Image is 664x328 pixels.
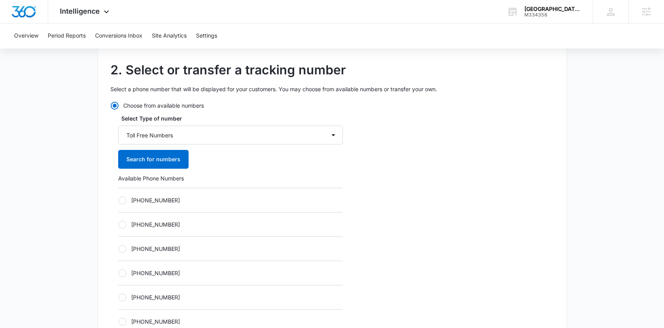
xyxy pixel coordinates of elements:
[118,196,343,204] label: [PHONE_NUMBER]
[118,150,189,169] button: Search for numbers
[110,85,554,93] p: Select a phone number that will be displayed for your customers. You may choose from available nu...
[524,6,581,12] div: account name
[118,293,343,301] label: [PHONE_NUMBER]
[118,174,343,182] p: Available Phone Numbers
[95,23,142,49] button: Conversions Inbox
[110,101,343,110] label: Choose from available numbers
[118,245,343,253] label: [PHONE_NUMBER]
[60,7,100,15] span: Intelligence
[121,114,346,123] label: Select Type of number
[152,23,187,49] button: Site Analytics
[524,12,581,18] div: account id
[14,23,38,49] button: Overview
[196,23,217,49] button: Settings
[110,61,554,79] h2: 2. Select or transfer a tracking number
[118,269,343,277] label: [PHONE_NUMBER]
[48,23,86,49] button: Period Reports
[118,220,343,229] label: [PHONE_NUMBER]
[118,317,343,326] label: [PHONE_NUMBER]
